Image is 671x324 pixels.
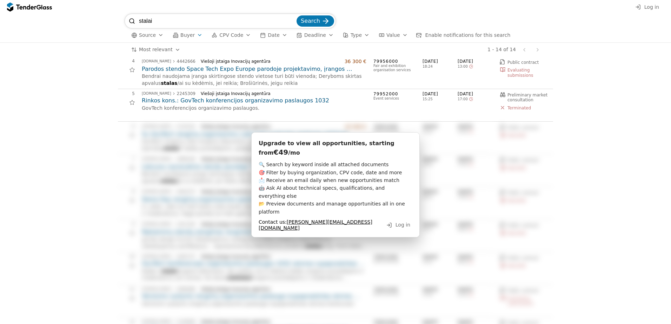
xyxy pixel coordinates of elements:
[142,60,171,63] div: [DOMAIN_NAME]
[507,68,533,77] span: Evaluating submissions
[259,219,372,231] span: [PERSON_NAME][EMAIL_ADDRESS][DOMAIN_NAME]
[458,65,468,69] span: 13:00
[201,59,339,64] div: Viešoji įstaiga Inovacijų agentūra
[396,222,410,228] span: Log in
[301,18,320,24] span: Search
[259,162,406,214] span: 🔍 Search by keyword inside all attached documents 🎯 Filter by buying organization, CPV code, date...
[259,219,287,225] span: Contact us:
[345,59,366,65] div: 36 300 €
[142,105,366,112] div: GovTech konferencijos organizavimo paslaugos.
[386,32,400,38] span: Value
[458,91,493,97] span: [DATE]
[180,32,195,38] span: Buyer
[644,4,659,10] span: Log in
[373,59,416,65] span: 79956000
[139,14,295,28] input: Search tenders...
[373,64,416,72] div: Fair and exhibition organisation services
[376,31,410,40] button: Value
[128,31,166,40] button: Source
[259,219,381,231] a: Contact us:[PERSON_NAME][EMAIL_ADDRESS][DOMAIN_NAME]
[142,65,366,73] a: Parodos stendo Space Tech Expo Europe parodoje projektavimo, įrangos nuomos, montavimo/demontavim...
[373,96,416,101] div: Event services
[458,97,468,101] span: 17:00
[425,32,511,38] span: Enable notifications for this search
[373,91,416,97] span: 79952000
[487,47,516,53] div: 1 - 14 of 14
[633,3,661,12] button: Log in
[351,32,362,38] span: Type
[201,91,361,96] div: Viešoji įstaiga Inovacijų agentūra
[288,149,300,156] span: /mo
[259,140,396,156] span: Upgrade to view all opportunities, starting from
[142,97,366,104] a: Rinkos kons.: GovTech konferencijos organizavimo paslaugos 1032
[139,32,156,38] span: Source
[507,93,549,102] span: Preliminary market consultation
[142,73,363,86] span: Bendrai naudojama įranga skirtingose stendo vietose turi būti vienoda; Deryboms skirtas apvalus
[142,92,171,95] div: [DOMAIN_NAME]
[507,60,539,65] span: Public contract
[423,97,458,101] span: 15:25
[423,91,458,97] span: [DATE]
[219,32,243,38] span: CPV Code
[118,59,135,63] div: 4
[294,31,337,40] button: Deadline
[142,59,195,63] a: [DOMAIN_NAME]4442666
[268,32,279,38] span: Date
[507,106,531,110] span: Terminated
[118,91,135,96] div: 5
[209,31,254,40] button: CPV Code
[458,59,493,65] span: [DATE]
[177,80,298,86] span: /ai su kėdėmis, jei reikia; Brošiūrinės, jeigu reikia
[414,31,513,40] button: Enable notifications for this search
[257,31,290,40] button: Date
[384,221,412,229] button: Log in
[423,59,458,65] span: [DATE]
[274,148,288,156] span: €49
[177,92,195,96] div: 2245309
[297,15,334,27] button: Search
[304,32,326,38] span: Deadline
[170,31,205,40] button: Buyer
[142,92,195,96] a: [DOMAIN_NAME]2245309
[161,80,177,86] span: stalas
[177,59,195,63] div: 4442666
[423,65,458,69] span: 18:24
[340,31,372,40] button: Type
